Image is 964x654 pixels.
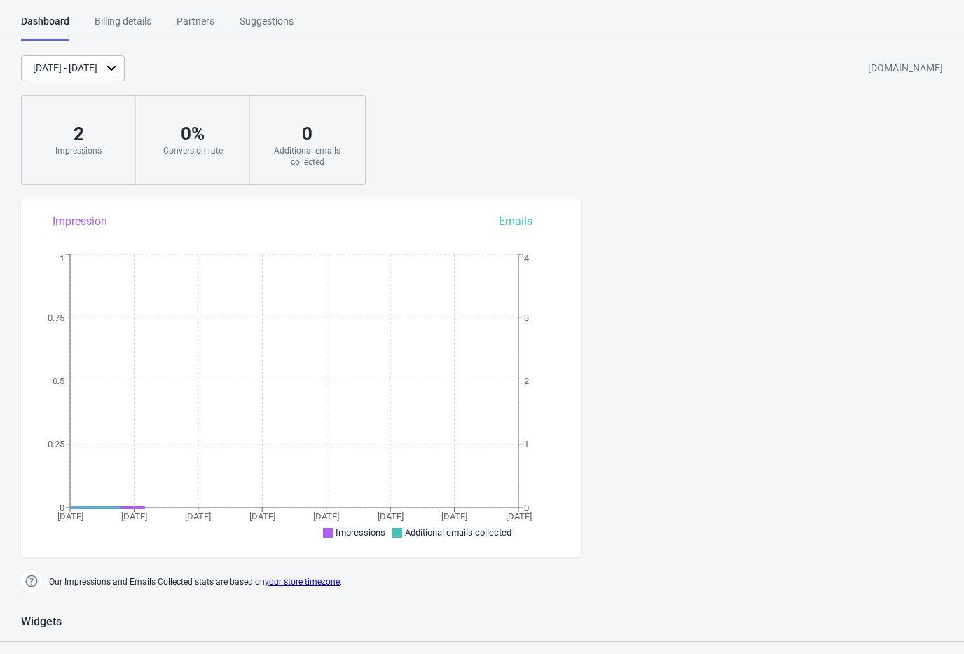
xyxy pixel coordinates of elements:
tspan: 0.5 [53,376,64,386]
div: 0 % [150,123,235,145]
div: [DOMAIN_NAME] [868,56,943,81]
tspan: 0.25 [48,439,64,449]
div: 2 [36,123,121,145]
span: Impressions [336,527,385,538]
tspan: [DATE] [249,511,275,522]
tspan: 2 [524,376,529,386]
tspan: 1 [60,253,64,264]
div: Dashboard [21,14,69,41]
tspan: 0 [524,503,529,513]
a: your store timezone [265,577,340,587]
tspan: [DATE] [313,511,339,522]
tspan: [DATE] [378,511,404,522]
tspan: 0.75 [48,313,64,323]
tspan: [DATE] [506,511,532,522]
img: help.png [21,571,42,592]
tspan: [DATE] [185,511,211,522]
tspan: [DATE] [441,511,467,522]
div: Conversion rate [150,145,235,156]
tspan: [DATE] [57,511,83,522]
div: 0 [264,123,350,145]
span: Our Impressions and Emails Collected stats are based on . [49,571,342,594]
div: Suggestions [240,14,294,39]
div: Billing details [95,14,151,39]
div: [DATE] - [DATE] [33,61,97,76]
tspan: 3 [524,313,529,323]
span: Additional emails collected [405,527,511,538]
tspan: 4 [524,253,530,264]
tspan: 0 [60,503,64,513]
div: Additional emails collected [264,145,350,168]
tspan: 1 [524,439,529,449]
div: Impressions [36,145,121,156]
div: Partners [177,14,214,39]
tspan: [DATE] [121,511,147,522]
